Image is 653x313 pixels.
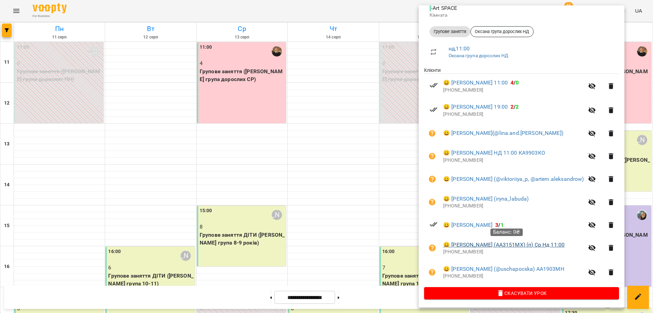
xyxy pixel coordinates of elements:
[510,104,519,110] b: /
[430,29,470,35] span: Групове заняття
[443,103,508,111] a: 😀 [PERSON_NAME] 19:00
[443,249,584,255] p: [PHONE_NUMBER]
[443,87,584,94] p: [PHONE_NUMBER]
[510,79,519,86] b: /
[424,125,440,142] button: Візит ще не сплачено. Додати оплату?
[443,195,529,203] a: 😀 [PERSON_NAME] (iryna_labuda)
[424,67,619,287] ul: Клієнти
[430,5,459,11] span: - Art SPACE
[424,264,440,281] button: Візит ще не сплачено. Додати оплату?
[430,106,438,114] svg: Візит сплачено
[443,79,508,87] a: 😀 [PERSON_NAME] 11:00
[424,240,440,256] button: Візит ще не сплачено. Додати оплату?
[424,194,440,210] button: Візит ще не сплачено. Додати оплату?
[443,129,563,137] a: 😀 [PERSON_NAME](@lina.and.[PERSON_NAME])
[470,26,534,37] div: Оксана група дорослих НД
[443,111,584,118] p: [PHONE_NUMBER]
[424,148,440,165] button: Візит ще не сплачено. Додати оплату?
[443,221,492,229] a: 😀 [PERSON_NAME]
[443,175,584,183] a: 😀 [PERSON_NAME] (@viktoriiya_p, @artem.aleksandrow)
[443,241,565,249] a: 😀 [PERSON_NAME] (АА3151МХ) (п) Ср Нд 11:00
[430,220,438,229] svg: Візит сплачено
[430,289,614,297] span: Скасувати Урок
[443,157,584,164] p: [PHONE_NUMBER]
[493,229,520,235] span: Баланс: 0₴
[510,104,514,110] span: 2
[495,222,498,228] span: 3
[443,273,584,280] p: [PHONE_NUMBER]
[430,81,438,89] svg: Візит сплачено
[424,171,440,187] button: Візит ще не сплачено. Додати оплату?
[501,222,504,228] span: 1
[516,79,519,86] span: 0
[430,12,614,19] p: Кімната
[443,149,545,157] a: 😀 [PERSON_NAME] НД 11:00 КА9903КО
[495,222,503,228] b: /
[424,287,619,299] button: Скасувати Урок
[471,29,533,35] span: Оксана група дорослих НД
[516,104,519,110] span: 2
[443,265,564,273] a: 😀 [PERSON_NAME] (@uschapocska) АА1903МН
[510,79,514,86] span: 4
[443,203,584,209] p: [PHONE_NUMBER]
[449,53,508,58] a: Оксана група дорослих НД
[449,45,470,52] a: нд , 11:00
